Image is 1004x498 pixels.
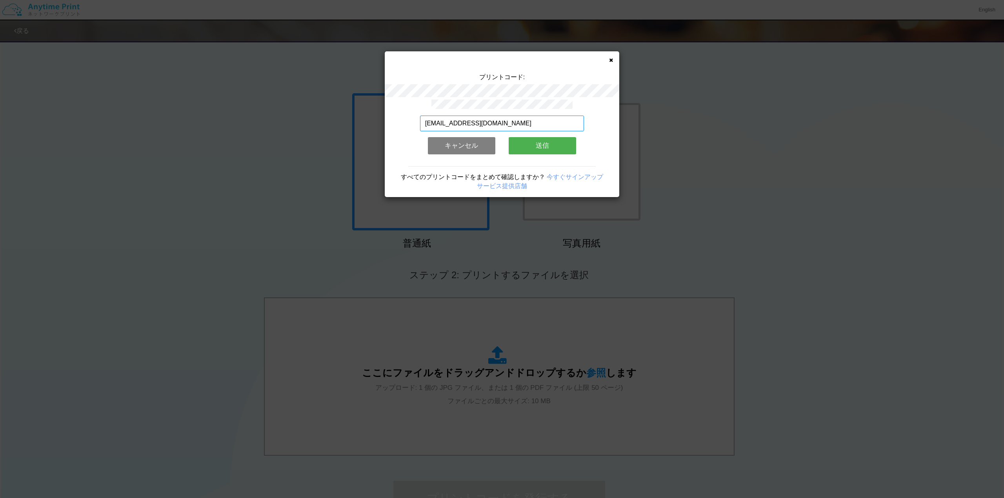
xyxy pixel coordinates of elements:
[547,174,603,180] a: 今すぐサインアップ
[479,74,525,80] span: プリントコード:
[477,183,527,189] a: サービス提供店舗
[509,137,576,154] button: 送信
[428,137,495,154] button: キャンセル
[401,174,545,180] span: すべてのプリントコードをまとめて確認しますか？
[420,116,584,131] input: メールアドレス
